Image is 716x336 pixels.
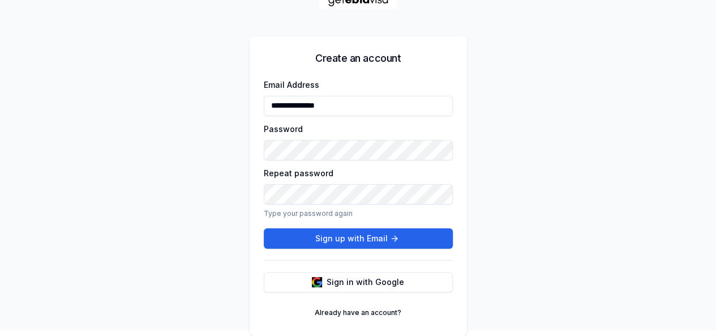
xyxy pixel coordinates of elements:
[315,50,401,66] h5: Create an account
[308,304,408,322] a: Already have an account?
[264,228,453,249] button: Sign up with Email
[312,277,322,287] img: google logo
[264,209,453,223] p: Type your password again
[327,277,404,288] span: Sign in with Google
[264,80,319,90] label: Email Address
[264,168,333,178] label: Repeat password
[264,124,303,134] label: Password
[264,272,453,292] button: Sign in with Google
